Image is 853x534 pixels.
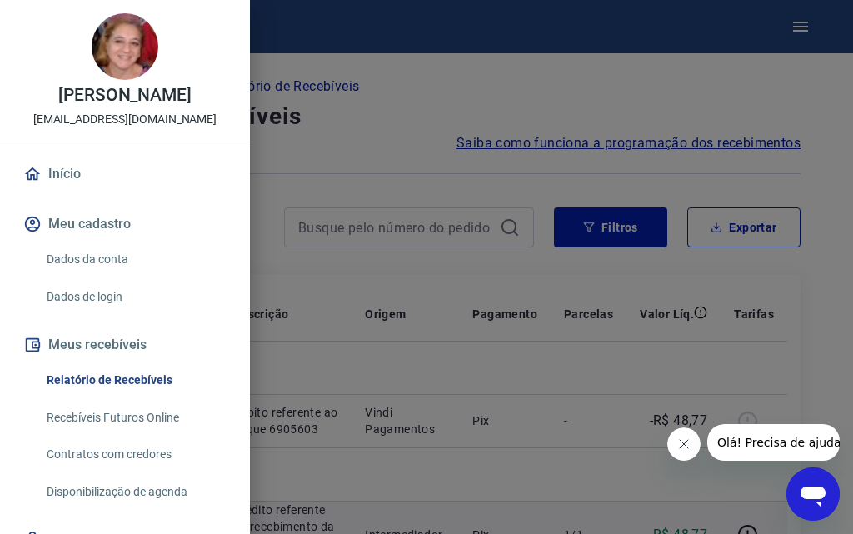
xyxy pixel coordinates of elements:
[40,242,230,277] a: Dados da conta
[40,401,230,435] a: Recebíveis Futuros Online
[20,206,230,242] button: Meu cadastro
[40,437,230,472] a: Contratos com credores
[40,280,230,314] a: Dados de login
[10,12,140,25] span: Olá! Precisa de ajuda?
[707,424,840,461] iframe: Mensagem da empresa
[20,327,230,363] button: Meus recebíveis
[667,427,701,461] iframe: Fechar mensagem
[786,467,840,521] iframe: Botão para abrir a janela de mensagens
[40,475,230,509] a: Disponibilização de agenda
[20,156,230,192] a: Início
[58,87,192,104] p: [PERSON_NAME]
[33,111,217,128] p: [EMAIL_ADDRESS][DOMAIN_NAME]
[92,13,158,80] img: d278711f-ec34-4098-a23d-da7fd34a02c6.jpeg
[40,363,230,397] a: Relatório de Recebíveis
